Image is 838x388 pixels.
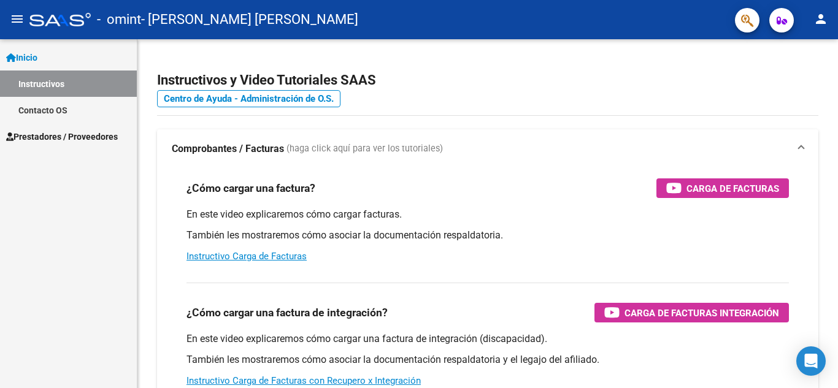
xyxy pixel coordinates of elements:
span: - [PERSON_NAME] [PERSON_NAME] [141,6,358,33]
span: - omint [97,6,141,33]
span: Inicio [6,51,37,64]
h2: Instructivos y Video Tutoriales SAAS [157,69,818,92]
span: Prestadores / Proveedores [6,130,118,143]
strong: Comprobantes / Facturas [172,142,284,156]
span: Carga de Facturas [686,181,779,196]
span: Carga de Facturas Integración [625,305,779,321]
mat-icon: menu [10,12,25,26]
h3: ¿Cómo cargar una factura? [186,180,315,197]
a: Instructivo Carga de Facturas con Recupero x Integración [186,375,421,386]
a: Centro de Ayuda - Administración de O.S. [157,90,340,107]
p: También les mostraremos cómo asociar la documentación respaldatoria. [186,229,789,242]
p: En este video explicaremos cómo cargar facturas. [186,208,789,221]
mat-expansion-panel-header: Comprobantes / Facturas (haga click aquí para ver los tutoriales) [157,129,818,169]
button: Carga de Facturas [656,178,789,198]
button: Carga de Facturas Integración [594,303,789,322]
p: También les mostraremos cómo asociar la documentación respaldatoria y el legajo del afiliado. [186,353,789,367]
p: En este video explicaremos cómo cargar una factura de integración (discapacidad). [186,332,789,346]
a: Instructivo Carga de Facturas [186,251,307,262]
h3: ¿Cómo cargar una factura de integración? [186,304,388,321]
mat-icon: person [813,12,828,26]
span: (haga click aquí para ver los tutoriales) [286,142,443,156]
div: Open Intercom Messenger [796,346,826,376]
